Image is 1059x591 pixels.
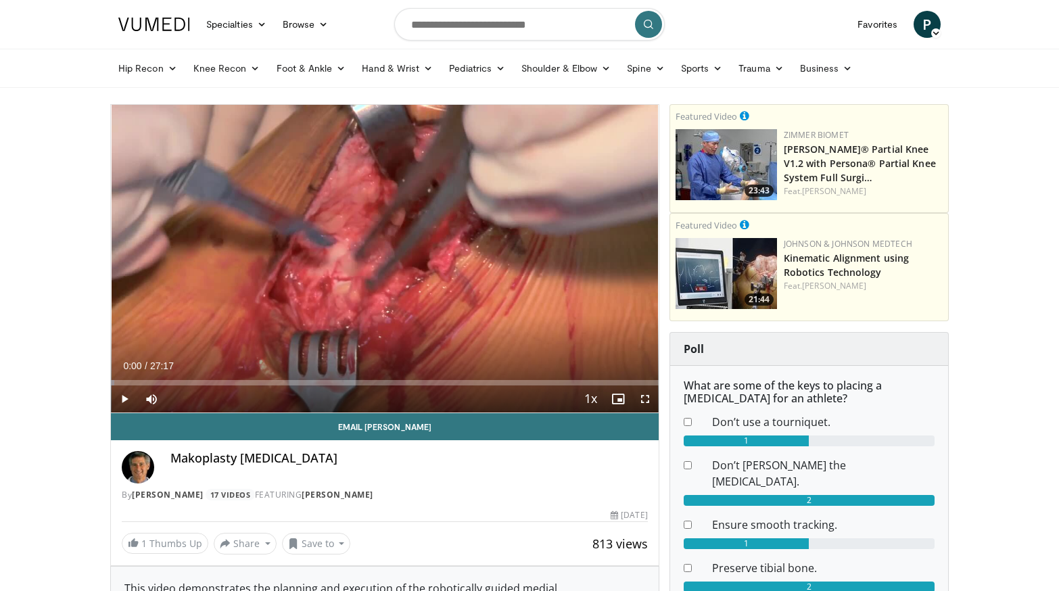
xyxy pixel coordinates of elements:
[122,451,154,483] img: Avatar
[702,560,945,576] dd: Preserve tibial bone.
[185,55,268,82] a: Knee Recon
[802,185,866,197] a: [PERSON_NAME]
[111,413,659,440] a: Email [PERSON_NAME]
[684,341,704,356] strong: Poll
[122,489,648,501] div: By FEATURING
[268,55,354,82] a: Foot & Ankle
[702,517,945,533] dd: Ensure smooth tracking.
[673,55,731,82] a: Sports
[676,129,777,200] a: 23:43
[849,11,905,38] a: Favorites
[784,185,943,197] div: Feat.
[592,536,648,552] span: 813 views
[684,495,935,506] div: 2
[784,252,910,279] a: Kinematic Alignment using Robotics Technology
[111,105,659,413] video-js: Video Player
[282,533,351,554] button: Save to
[676,238,777,309] a: 21:44
[619,55,672,82] a: Spine
[206,489,255,500] a: 17 Videos
[123,360,141,371] span: 0:00
[118,18,190,31] img: VuMedi Logo
[132,489,204,500] a: [PERSON_NAME]
[802,280,866,291] a: [PERSON_NAME]
[684,379,935,405] h6: What are some of the keys to placing a [MEDICAL_DATA] for an athlete?
[354,55,441,82] a: Hand & Wrist
[275,11,337,38] a: Browse
[702,414,945,430] dd: Don’t use a tourniquet.
[302,489,373,500] a: [PERSON_NAME]
[684,435,809,446] div: 1
[632,385,659,412] button: Fullscreen
[684,538,809,549] div: 1
[198,11,275,38] a: Specialties
[676,238,777,309] img: 85482610-0380-4aae-aa4a-4a9be0c1a4f1.150x105_q85_crop-smart_upscale.jpg
[676,110,737,122] small: Featured Video
[111,380,659,385] div: Progress Bar
[150,360,174,371] span: 27:17
[784,143,936,184] a: [PERSON_NAME]® Partial Knee V1.2 with Persona® Partial Knee System Full Surgi…
[513,55,619,82] a: Shoulder & Elbow
[170,451,648,466] h4: Makoplasty [MEDICAL_DATA]
[110,55,185,82] a: Hip Recon
[122,533,208,554] a: 1 Thumbs Up
[784,280,943,292] div: Feat.
[784,238,912,250] a: Johnson & Johnson MedTech
[111,385,138,412] button: Play
[578,385,605,412] button: Playback Rate
[145,360,147,371] span: /
[605,385,632,412] button: Enable picture-in-picture mode
[141,537,147,550] span: 1
[676,219,737,231] small: Featured Video
[745,185,774,197] span: 23:43
[745,293,774,306] span: 21:44
[214,533,277,554] button: Share
[676,129,777,200] img: 99b1778f-d2b2-419a-8659-7269f4b428ba.150x105_q85_crop-smart_upscale.jpg
[441,55,513,82] a: Pediatrics
[784,129,849,141] a: Zimmer Biomet
[702,457,945,490] dd: Don’t [PERSON_NAME] the [MEDICAL_DATA].
[611,509,647,521] div: [DATE]
[394,8,665,41] input: Search topics, interventions
[792,55,861,82] a: Business
[914,11,941,38] a: P
[138,385,165,412] button: Mute
[730,55,792,82] a: Trauma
